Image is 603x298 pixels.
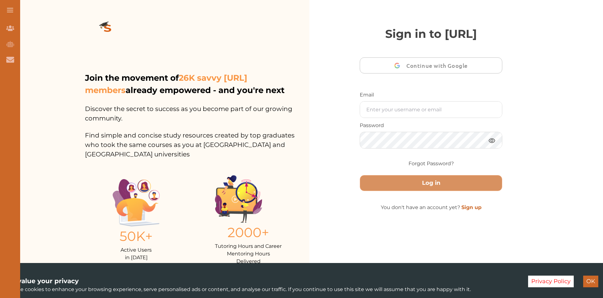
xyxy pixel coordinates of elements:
[488,137,496,144] img: eye.3286bcf0.webp
[360,102,502,118] input: Enter your username or email
[360,57,502,73] button: Continue with Google
[215,175,262,223] img: Group%201403.ccdcecb8.png
[409,160,454,167] a: Forgot Password?
[5,276,519,293] div: We use cookies to enhance your browsing experience, serve personalised ads or content, and analys...
[113,226,160,246] p: 50K+
[360,204,502,211] p: You don't have an account yet?
[113,179,160,226] img: Illustration.25158f3c.png
[360,91,502,99] p: Email
[113,246,160,261] p: Active Users in [DATE]
[406,58,471,73] span: Continue with Google
[461,204,482,210] a: Sign up
[360,175,502,191] button: Log in
[528,276,574,287] button: Decline cookies
[583,276,598,287] button: Accept cookies
[85,123,309,159] p: Find simple and concise study resources created by top graduates who took the same courses as you...
[85,96,309,123] p: Discover the secret to success as you become part of our growing community.
[85,11,130,47] img: logo
[85,72,308,96] p: Join the movement of already empowered - and you're next
[360,25,502,42] p: Sign in to [URL]
[215,223,282,242] p: 2000+
[215,242,282,265] p: Tutoring Hours and Career Mentoring Hours Delivered
[360,122,502,129] p: Password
